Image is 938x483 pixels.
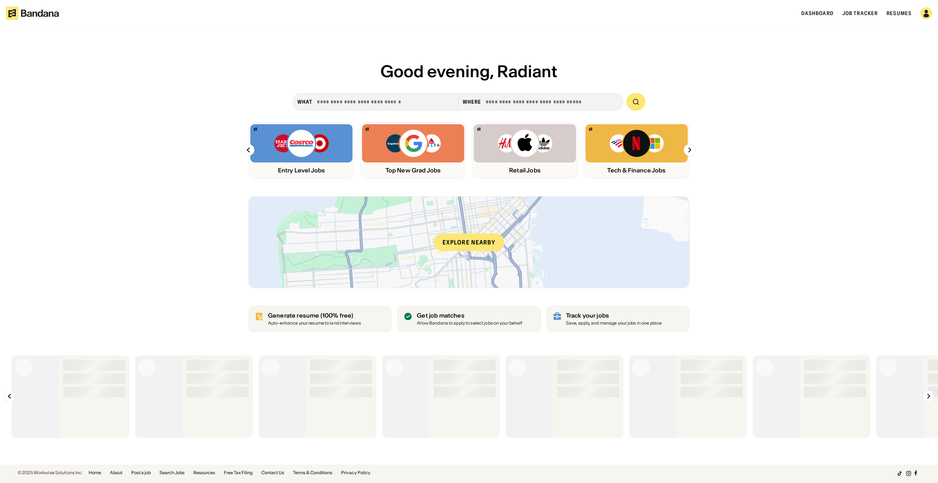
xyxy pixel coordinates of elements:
a: Privacy Policy [341,471,370,475]
a: Free Tax Filing [224,471,253,475]
a: Bandana logoTrader Joe’s, Costco, Target logosEntry Level Jobs [248,122,354,179]
div: Tech & Finance Jobs [586,167,688,174]
img: Bank of America, Netflix, Microsoft logos [609,129,665,158]
div: Top New Grad Jobs [362,167,464,174]
img: Left Arrow [243,144,254,156]
div: Allow Bandana to apply to select jobs on your behalf [417,321,522,326]
a: Get job matches Allow Bandana to apply to select jobs on your behalf [397,306,540,332]
div: what [297,99,312,105]
img: Bandana logotype [6,7,59,20]
div: Get job matches [417,312,522,319]
a: Contact Us [261,471,284,475]
img: Trader Joe’s, Costco, Target logos [273,129,329,158]
a: Generate resume (100% free)Auto-enhance your resume to land interviews [248,306,391,332]
img: H&M, Apply, Adidas logos [497,129,553,158]
img: Right Arrow [684,144,695,156]
div: Where [463,99,481,105]
div: Save, apply, and manage your jobs in one place [566,321,662,326]
a: Home [89,471,101,475]
a: Explore nearby [249,197,689,288]
a: Resumes [887,10,912,17]
div: Explore nearby [434,233,504,251]
div: Auto-enhance your resume to land interviews [268,321,361,326]
a: Track your jobs Save, apply, and manage your jobs in one place [547,306,690,332]
a: Dashboard [801,10,834,17]
img: Left Arrow [4,390,15,402]
span: Good evening, Radiant [380,61,558,82]
a: Post a job [131,471,151,475]
div: Generate resume [268,312,361,319]
a: Job Tracker [842,10,878,17]
a: Terms & Conditions [293,471,332,475]
img: Bandana logo [589,128,592,131]
div: Entry Level Jobs [250,167,352,174]
span: (100% free) [321,312,354,319]
a: Bandana logoH&M, Apply, Adidas logosRetail Jobs [472,122,578,179]
a: Resources [193,471,215,475]
a: Bandana logoCapital One, Google, Delta logosTop New Grad Jobs [360,122,466,179]
a: Bandana logoBank of America, Netflix, Microsoft logosTech & Finance Jobs [584,122,690,179]
img: Right Arrow [923,390,934,402]
a: Search Jobs [160,471,185,475]
div: © 2025 Workwise Solutions Inc. [18,471,83,475]
img: Capital One, Google, Delta logos [385,129,441,158]
img: Bandana logo [366,128,369,131]
div: Retail Jobs [474,167,576,174]
a: About [110,471,122,475]
img: Bandana logo [477,128,480,131]
img: Bandana logo [254,128,257,131]
div: Track your jobs [566,312,662,319]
